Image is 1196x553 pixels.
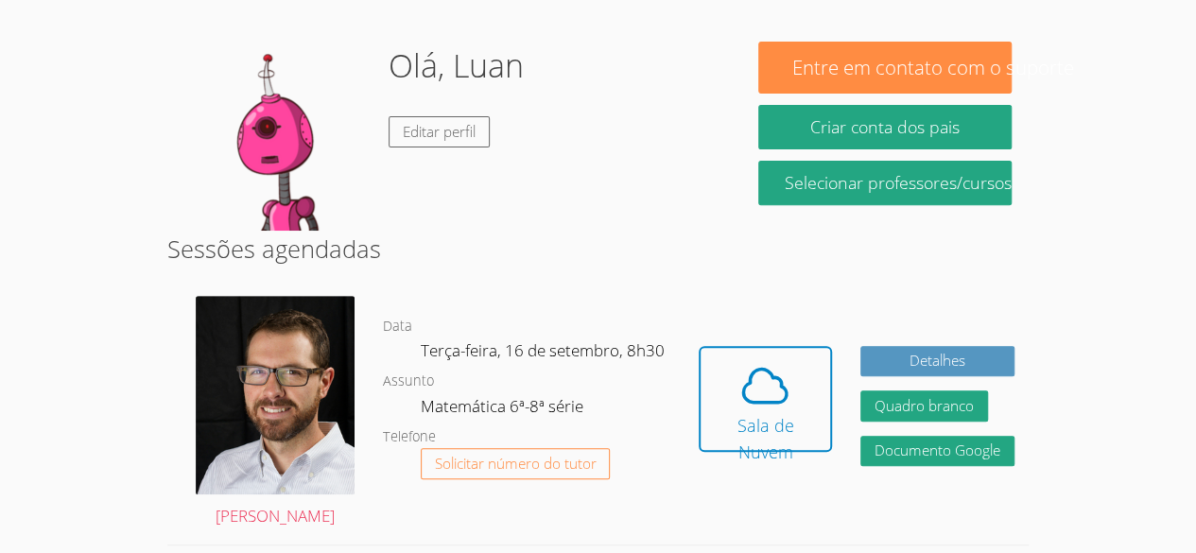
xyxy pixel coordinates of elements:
[421,448,611,479] button: Solicitar número do tutor
[383,317,412,335] font: Data
[758,42,1011,94] button: Entre em contato com o suporte
[910,351,965,370] font: Detalhes
[875,396,974,415] font: Quadro branco
[196,296,355,494] img: avatar.png
[875,441,1000,459] font: Documento Google
[860,390,988,422] button: Quadro branco
[389,43,524,87] font: Olá, Luan
[810,115,960,138] font: Criar conta dos pais
[421,339,665,361] font: Terça-feira, 16 de setembro, 8h30
[184,42,373,231] img: default.png
[435,454,597,473] font: Solicitar número do tutor
[421,395,583,417] font: Matemática 6ª-8ª série
[383,372,434,389] font: Assunto
[383,427,436,445] font: Telefone
[737,414,793,463] font: Sala de Nuvem
[167,233,381,265] font: Sessões agendadas
[758,161,1011,205] a: Selecionar professores/cursos
[216,505,335,527] font: [PERSON_NAME]
[758,105,1011,149] button: Criar conta dos pais
[792,54,1074,80] font: Entre em contato com o suporte
[389,116,490,147] a: Editar perfil
[403,122,476,141] font: Editar perfil
[699,346,833,452] button: Sala de Nuvem
[860,346,1014,377] a: Detalhes
[785,171,1012,194] font: Selecionar professores/cursos
[196,296,355,529] a: [PERSON_NAME]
